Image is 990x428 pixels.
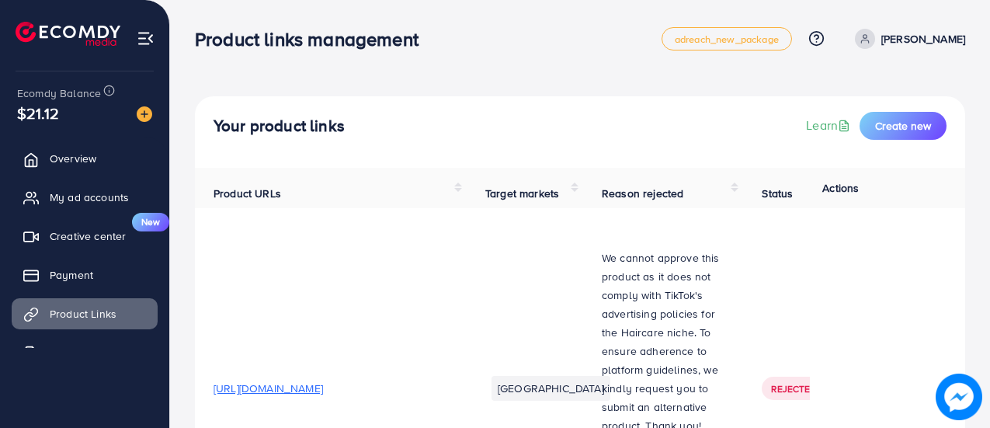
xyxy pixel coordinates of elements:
img: image [137,106,152,122]
span: $21.12 [17,102,59,124]
li: [GEOGRAPHIC_DATA] [492,376,610,401]
a: Payment [12,259,158,291]
button: Create new [860,112,947,140]
span: Overview [50,151,96,166]
span: Status [762,186,793,201]
a: Billing [12,337,158,368]
img: image [936,374,982,420]
a: Overview [12,143,158,174]
a: Product Links [12,298,158,329]
span: Actions [822,180,859,196]
a: My ad accounts [12,182,158,213]
span: New [132,213,169,231]
span: Billing [50,345,81,360]
a: adreach_new_package [662,27,792,50]
span: Rejected [771,382,816,395]
span: Product URLs [214,186,281,201]
span: Create new [875,118,931,134]
h4: Your product links [214,117,345,136]
h3: Product links management [195,28,431,50]
span: adreach_new_package [675,34,779,44]
span: Payment [50,267,93,283]
a: Learn [806,117,853,134]
span: Reason rejected [602,186,683,201]
span: Product Links [50,306,116,322]
span: [URL][DOMAIN_NAME] [214,381,323,396]
span: Target markets [485,186,559,201]
span: My ad accounts [50,190,129,205]
span: Creative center [50,228,126,244]
img: menu [137,30,155,47]
a: [PERSON_NAME] [849,29,965,49]
span: Ecomdy Balance [17,85,101,101]
p: [PERSON_NAME] [881,30,965,48]
img: logo [16,22,120,46]
a: Creative centerNew [12,221,158,252]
